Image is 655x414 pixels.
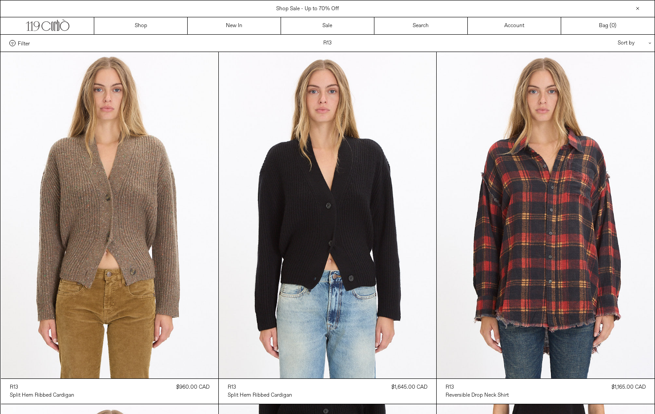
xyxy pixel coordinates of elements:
span: Filter [18,40,30,46]
a: Shop Sale - Up to 70% Off [276,5,339,12]
a: New In [188,17,281,34]
div: Split Hem Ribbed Cardigan [10,392,74,399]
a: R13 [10,383,74,391]
div: Split Hem Ribbed Cardigan [228,392,292,399]
div: R13 [228,384,236,391]
div: $1,645.00 CAD [391,383,427,391]
img: R13 Split Hem Cardigan in black [219,52,436,378]
a: R13 [446,383,509,391]
span: ) [611,22,616,30]
a: Split Hem Ribbed Cardigan [228,391,292,399]
div: Sort by [566,35,646,52]
a: Shop [94,17,188,34]
span: 0 [611,22,615,29]
img: R13 Split Hem Cardigan in brown tweed [1,52,218,378]
a: Reversible Drop Neck Shirt [446,391,509,399]
a: Bag () [561,17,655,34]
a: Account [468,17,561,34]
a: Search [374,17,468,34]
img: R13 Reversible Drop Neck Shirt in red plaid/leaf camo [437,52,654,378]
a: R13 [228,383,292,391]
a: Split Hem Ribbed Cardigan [10,391,74,399]
div: $1,165.00 CAD [611,383,646,391]
div: R13 [446,384,454,391]
div: $960.00 CAD [176,383,209,391]
div: Reversible Drop Neck Shirt [446,392,509,399]
div: R13 [10,384,18,391]
a: Sale [281,17,374,34]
